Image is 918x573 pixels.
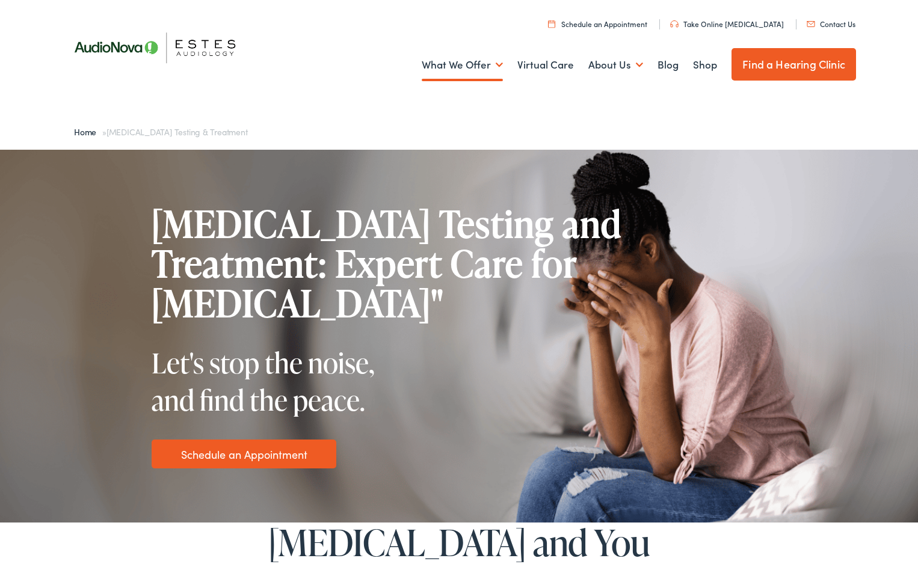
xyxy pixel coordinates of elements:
[74,126,102,138] a: Home
[670,19,784,29] a: Take Online [MEDICAL_DATA]
[152,344,410,418] div: Let's stop the noise, and find the peace.
[152,204,693,323] h1: [MEDICAL_DATA] Testing and Treatment: Expert Care for [MEDICAL_DATA]"
[588,43,643,87] a: About Us
[74,126,247,138] span: »
[548,19,647,29] a: Schedule an Appointment
[658,43,679,87] a: Blog
[670,20,679,28] img: utility icon
[106,126,248,138] span: [MEDICAL_DATA] Testing & Treatment
[548,20,555,28] img: utility icon
[732,48,856,81] a: Find a Hearing Clinic
[517,43,574,87] a: Virtual Care
[693,43,717,87] a: Shop
[807,21,815,27] img: utility icon
[807,19,855,29] a: Contact Us
[181,446,307,462] a: Schedule an Appointment
[422,43,503,87] a: What We Offer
